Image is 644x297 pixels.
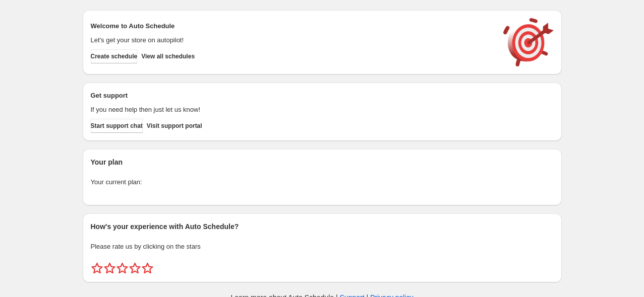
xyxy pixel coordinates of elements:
[91,52,138,60] span: Create schedule
[147,119,202,133] a: Visit support portal
[91,122,143,130] span: Start support chat
[91,221,554,232] h2: How's your experience with Auto Schedule?
[91,91,493,101] h2: Get support
[91,105,493,115] p: If you need help then just let us know!
[141,52,195,60] span: View all schedules
[147,122,202,130] span: Visit support portal
[141,49,195,63] button: View all schedules
[91,21,493,31] h2: Welcome to Auto Schedule
[91,157,554,167] h2: Your plan
[91,177,554,187] p: Your current plan:
[91,49,138,63] button: Create schedule
[91,35,493,45] p: Let's get your store on autopilot!
[91,119,143,133] a: Start support chat
[91,242,554,252] p: Please rate us by clicking on the stars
